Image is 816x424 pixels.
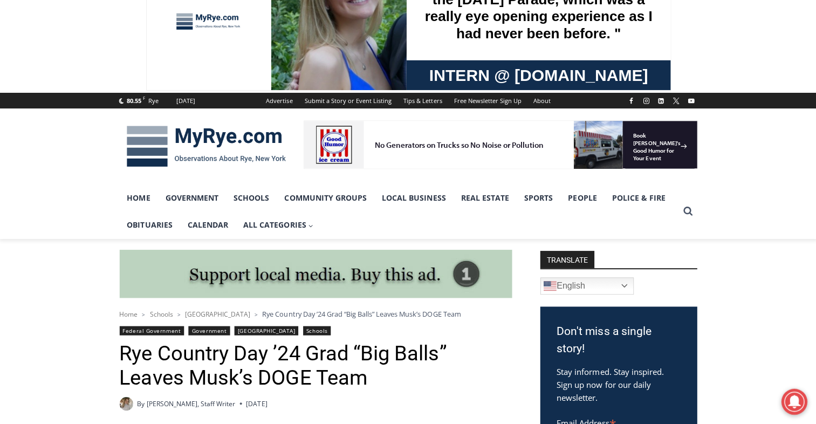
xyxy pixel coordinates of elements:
[120,340,511,389] h1: Rye Country Day ’24 Grad “Big Balls” Leaves Musk’s DOGE Team
[186,308,251,317] a: [GEOGRAPHIC_DATA]
[397,92,448,108] a: Tips & Letters
[235,325,298,334] a: [GEOGRAPHIC_DATA]
[668,94,681,107] a: X
[260,92,299,108] a: Advertise
[255,309,258,317] span: >
[272,1,510,105] div: "[PERSON_NAME] and I covered the [DATE] Parade, which was a really eye opening experience as I ha...
[299,92,397,108] a: Submit a Story or Event Listing
[263,307,461,317] span: Rye Country Day ’24 Grad “Big Balls” Leaves Musk’s DOGE Team
[453,183,516,210] a: Real Estate
[328,11,375,42] h4: Book [PERSON_NAME]'s Good Humor for Your Event
[143,94,146,100] span: F
[111,67,153,129] div: "the precise, almost orchestrated movements of cutting and assembling sushi and [PERSON_NAME] mak...
[246,397,268,407] time: [DATE]
[604,183,672,210] a: Police & Fire
[120,118,293,174] img: MyRye.com
[120,249,511,297] img: support local media, buy this ad
[260,92,556,108] nav: Secondary Navigation
[677,201,696,220] button: View Search Form
[639,94,652,107] a: Instagram
[448,92,527,108] a: Free Newsletter Sign Up
[120,307,511,318] nav: Breadcrumbs
[320,3,389,49] a: Book [PERSON_NAME]'s Good Humor for Your Event
[3,111,106,152] span: Open Tues. - Sun. [PHONE_NUMBER]
[181,210,236,237] a: Calendar
[516,183,560,210] a: Sports
[236,210,321,237] button: Child menu of All Categories
[127,96,142,104] span: 80.55
[259,105,523,134] a: Intern @ [DOMAIN_NAME]
[189,325,230,334] a: Government
[556,322,680,355] h3: Don't miss a single story!
[147,398,236,407] a: [PERSON_NAME], Staff Writer
[120,210,181,237] a: Obituaries
[150,308,174,317] a: Schools
[539,250,593,267] strong: TRANSLATE
[623,94,636,107] a: Facebook
[120,325,184,334] a: Federal Government
[1,108,108,134] a: Open Tues. - Sun. [PHONE_NUMBER]
[556,364,680,402] p: Stay informed. Stay inspired. Sign up now for our daily newsletter.
[71,19,266,30] div: No Generators on Trucks so No Noise or Pollution
[120,395,134,409] img: (PHOTO: MyRye.com Summer 2023 intern Beatrice Larzul.)
[374,183,453,210] a: Local Business
[178,309,181,317] span: >
[560,183,604,210] a: People
[120,395,134,409] a: Author image
[282,107,500,132] span: Intern @ [DOMAIN_NAME]
[120,308,139,317] a: Home
[159,183,227,210] a: Government
[120,183,159,210] a: Home
[149,95,159,105] div: Rye
[303,325,331,334] a: Schools
[120,183,677,238] nav: Primary Navigation
[683,94,696,107] a: YouTube
[177,95,196,105] div: [DATE]
[138,397,146,407] span: By
[227,183,277,210] a: Schools
[539,276,633,293] a: English
[543,278,556,291] img: en
[653,94,666,107] a: Linkedin
[143,309,146,317] span: >
[527,92,556,108] a: About
[277,183,374,210] a: Community Groups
